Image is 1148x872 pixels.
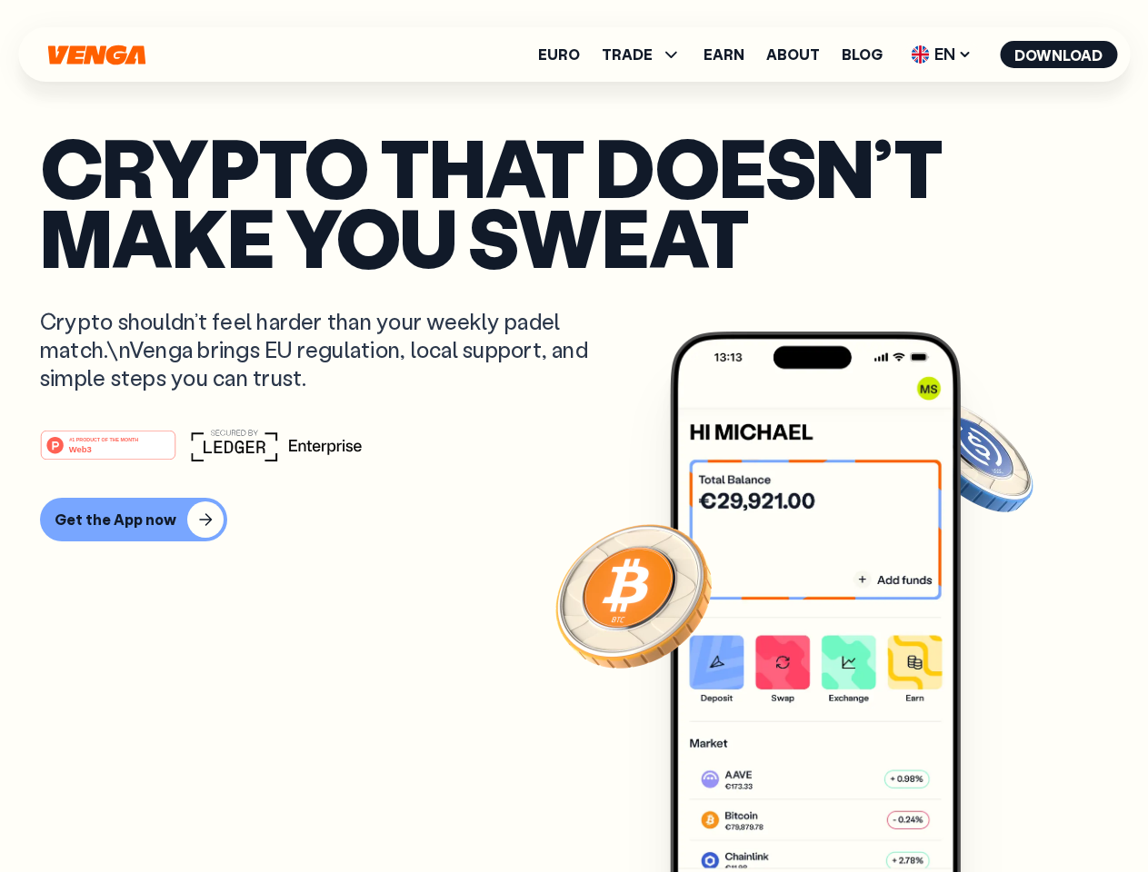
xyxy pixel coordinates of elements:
svg: Home [45,45,147,65]
a: About [766,47,820,62]
p: Crypto that doesn’t make you sweat [40,132,1108,271]
a: Earn [704,47,744,62]
p: Crypto shouldn’t feel harder than your weekly padel match.\nVenga brings EU regulation, local sup... [40,307,614,392]
span: TRADE [602,44,682,65]
a: Blog [842,47,883,62]
tspan: Web3 [69,443,92,453]
img: flag-uk [911,45,929,64]
button: Get the App now [40,498,227,541]
a: Get the App now [40,498,1108,541]
span: EN [904,40,978,69]
img: USDC coin [906,391,1037,521]
div: Get the App now [55,510,176,529]
a: #1 PRODUCT OF THE MONTHWeb3 [40,441,176,464]
span: TRADE [602,47,653,62]
tspan: #1 PRODUCT OF THE MONTH [69,436,138,441]
button: Download [1000,41,1117,68]
a: Euro [538,47,580,62]
img: Bitcoin [552,513,715,677]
